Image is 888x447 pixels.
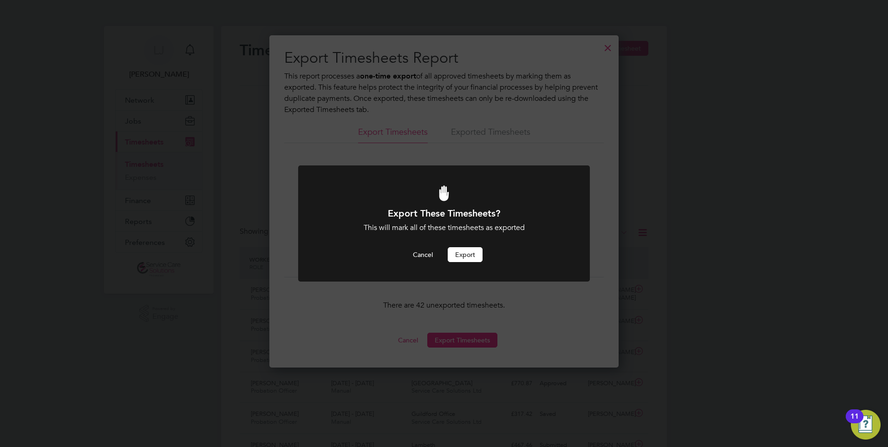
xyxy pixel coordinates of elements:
[851,410,881,440] button: Open Resource Center, 11 new notifications
[323,207,565,219] h1: Export These Timesheets?
[405,247,440,262] button: Cancel
[323,223,565,233] div: This will mark all of these timesheets as exported
[448,247,483,262] button: Export
[850,416,859,428] div: 11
